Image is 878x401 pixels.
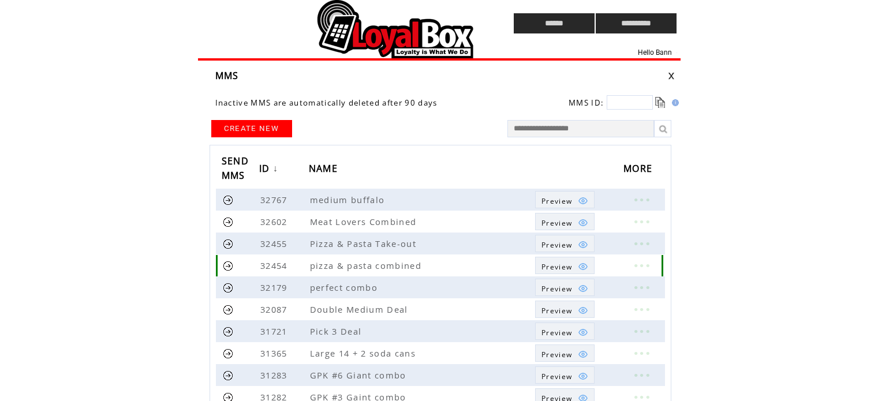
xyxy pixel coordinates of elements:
img: eye.png [578,305,588,316]
span: Pizza & Pasta Take-out [310,238,419,249]
span: Double Medium Deal [310,303,411,315]
span: Show MMS preview [541,328,572,338]
span: 32767 [260,194,290,205]
a: Preview [535,279,595,296]
span: 32087 [260,303,290,315]
span: pizza & pasta combined [310,260,424,271]
a: Preview [535,366,595,384]
span: Show MMS preview [541,218,572,228]
span: NAME [309,159,341,181]
a: CREATE NEW [211,120,292,137]
a: Preview [535,257,595,274]
span: 32602 [260,216,290,227]
span: Meat Lovers Combined [310,216,420,227]
img: eye.png [578,239,588,250]
a: Preview [535,323,595,340]
img: eye.png [578,349,588,359]
span: medium buffalo [310,194,388,205]
span: perfect combo [310,282,380,293]
img: eye.png [578,283,588,294]
a: ID↓ [259,159,281,180]
a: Preview [535,191,595,208]
span: ID [259,159,273,181]
img: help.gif [668,99,679,106]
span: Show MMS preview [541,306,572,316]
a: Preview [535,235,595,252]
span: 31365 [260,347,290,359]
a: NAME [309,159,343,180]
span: 32179 [260,282,290,293]
span: Show MMS preview [541,372,572,381]
img: eye.png [578,196,588,206]
span: Show MMS preview [541,284,572,294]
a: Preview [535,213,595,230]
span: Show MMS preview [541,240,572,250]
span: 31283 [260,369,290,381]
span: 32455 [260,238,290,249]
span: SEND MMS [222,152,249,188]
a: Preview [535,301,595,318]
span: MORE [623,159,655,181]
span: Large 14 + 2 soda cans [310,347,419,359]
span: Show MMS preview [541,262,572,272]
a: Preview [535,344,595,362]
span: Show MMS preview [541,350,572,359]
span: MMS [215,69,239,82]
span: 31721 [260,325,290,337]
img: eye.png [578,327,588,338]
span: GPK #6 Giant combo [310,369,409,381]
img: eye.png [578,371,588,381]
span: 32454 [260,260,290,271]
span: Show MMS preview [541,196,572,206]
span: Pick 3 Deal [310,325,365,337]
span: Inactive MMS are automatically deleted after 90 days [215,98,438,108]
img: eye.png [578,218,588,228]
span: MMS ID: [569,98,604,108]
img: eye.png [578,261,588,272]
span: Hello Bann [638,48,672,57]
